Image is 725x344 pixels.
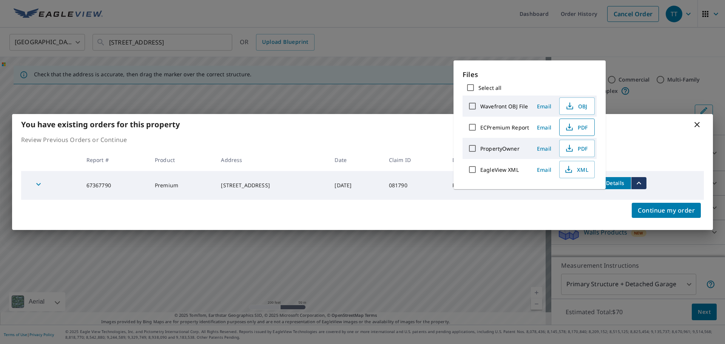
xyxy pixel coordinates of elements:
span: OBJ [564,102,588,111]
th: Date [329,149,383,171]
td: Regular [446,171,508,200]
span: Email [535,124,553,131]
label: Select all [478,84,501,91]
span: Email [535,103,553,110]
button: Email [532,143,556,154]
p: Files [463,69,597,80]
label: PropertyOwner [480,145,520,152]
td: 67367790 [80,171,149,200]
th: Claim ID [383,149,446,171]
button: Email [532,164,556,176]
label: EagleView XML [480,166,519,173]
button: Continue my order [632,203,701,218]
th: Delivery [446,149,508,171]
button: detailsBtn-67367790 [599,177,631,189]
span: Email [535,145,553,152]
span: XML [564,165,588,174]
p: Review Previous Orders or Continue [21,135,704,144]
th: Product [149,149,215,171]
button: filesDropdownBtn-67367790 [631,177,646,189]
button: Email [532,100,556,112]
button: PDF [559,140,595,157]
label: ECPremium Report [480,124,529,131]
button: OBJ [559,97,595,115]
td: 081790 [383,171,446,200]
span: Email [535,166,553,173]
div: [STREET_ADDRESS] [221,182,322,189]
th: Report # [80,149,149,171]
span: Details [604,179,626,187]
th: Address [215,149,329,171]
td: [DATE] [329,171,383,200]
button: XML [559,161,595,178]
td: Premium [149,171,215,200]
span: PDF [564,123,588,132]
b: You have existing orders for this property [21,119,180,130]
button: Email [532,122,556,133]
span: Continue my order [638,205,695,216]
label: Wavefront OBJ File [480,103,528,110]
span: PDF [564,144,588,153]
button: PDF [559,119,595,136]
